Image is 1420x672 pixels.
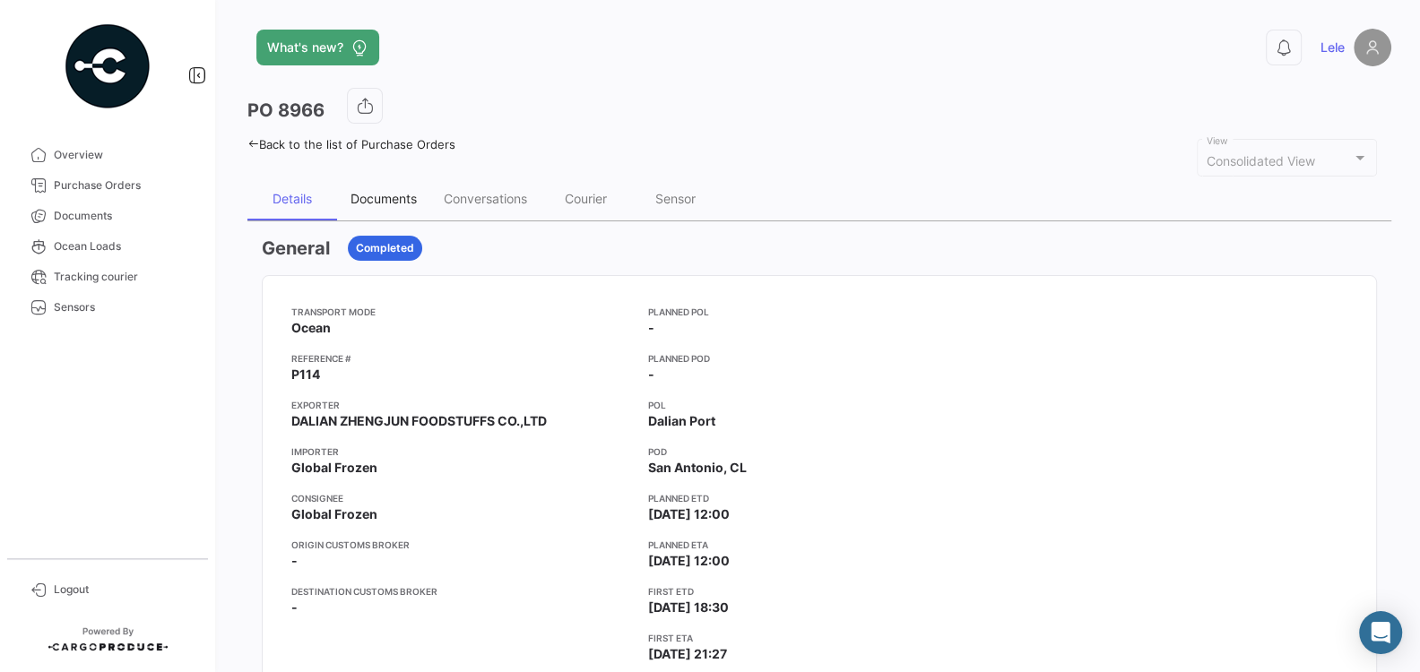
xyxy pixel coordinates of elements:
[14,231,201,262] a: Ocean Loads
[648,552,730,570] span: [DATE] 12:00
[291,459,377,477] span: Global Frozen
[648,599,729,616] span: [DATE] 18:30
[54,177,194,194] span: Purchase Orders
[54,208,194,224] span: Documents
[54,269,194,285] span: Tracking courier
[291,599,298,616] span: -
[291,319,331,337] span: Ocean
[291,305,634,319] app-card-info-title: Transport mode
[256,30,379,65] button: What's new?
[14,201,201,231] a: Documents
[648,631,991,645] app-card-info-title: First ETA
[351,191,417,206] div: Documents
[648,412,715,430] span: Dalian Port
[14,170,201,201] a: Purchase Orders
[273,191,312,206] div: Details
[247,98,325,123] h3: PO 8966
[262,236,330,261] h3: General
[1207,153,1315,168] mat-select-trigger: Consolidated View
[1359,611,1402,654] div: Abrir Intercom Messenger
[291,351,634,366] app-card-info-title: Reference #
[648,351,991,366] app-card-info-title: Planned POD
[247,137,455,151] a: Back to the list of Purchase Orders
[648,505,730,523] span: [DATE] 12:00
[291,505,377,523] span: Global Frozen
[291,366,320,383] span: P114
[648,366,654,383] span: -
[648,459,747,477] span: San Antonio, CL
[648,491,991,505] app-card-info-title: Planned ETD
[54,582,194,598] span: Logout
[648,584,991,599] app-card-info-title: First ETD
[267,39,343,56] span: What's new?
[291,584,634,599] app-card-info-title: Destination Customs Broker
[444,191,527,206] div: Conversations
[648,319,654,337] span: -
[14,292,201,323] a: Sensors
[648,305,991,319] app-card-info-title: Planned POL
[291,538,634,552] app-card-info-title: Origin Customs Broker
[1320,39,1345,56] span: Lele
[648,538,991,552] app-card-info-title: Planned ETA
[648,645,727,663] span: [DATE] 21:27
[648,398,991,412] app-card-info-title: POL
[655,191,696,206] div: Sensor
[14,140,201,170] a: Overview
[63,22,152,111] img: powered-by.png
[291,444,634,459] app-card-info-title: Importer
[54,147,194,163] span: Overview
[54,299,194,315] span: Sensors
[14,262,201,292] a: Tracking courier
[1354,29,1391,66] img: placeholder-user.png
[291,398,634,412] app-card-info-title: Exporter
[291,491,634,505] app-card-info-title: Consignee
[291,552,298,570] span: -
[54,238,194,254] span: Ocean Loads
[291,412,547,430] span: DALIAN ZHENGJUN FOODSTUFFS CO.,LTD
[565,191,607,206] div: Courier
[356,240,414,256] span: Completed
[648,444,991,459] app-card-info-title: POD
